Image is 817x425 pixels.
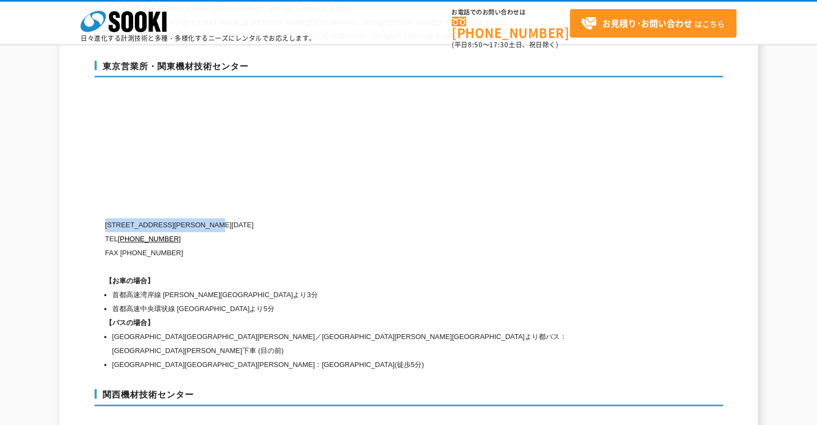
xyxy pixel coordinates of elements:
[452,40,558,49] span: (平日 ～ 土日、祝日除く)
[105,232,621,246] p: TEL
[112,302,621,316] li: 首都高速中央環状線 [GEOGRAPHIC_DATA]より5分
[95,61,723,78] h3: 東京営業所・関東機材技術センター
[105,274,621,288] h1: 【お車の場合】
[452,9,570,16] span: お電話でのお問い合わせは
[118,235,180,243] a: [PHONE_NUMBER]
[112,288,621,302] li: 首都高速湾岸線 [PERSON_NAME][GEOGRAPHIC_DATA]より3分
[602,17,692,30] strong: お見積り･お問い合わせ
[105,218,621,232] p: [STREET_ADDRESS][PERSON_NAME][DATE]
[105,246,621,260] p: FAX [PHONE_NUMBER]
[112,358,621,372] li: [GEOGRAPHIC_DATA][GEOGRAPHIC_DATA][PERSON_NAME]：[GEOGRAPHIC_DATA](徒歩5分)
[570,9,736,38] a: お見積り･お問い合わせはこちら
[112,330,621,358] li: [GEOGRAPHIC_DATA][GEOGRAPHIC_DATA][PERSON_NAME]／[GEOGRAPHIC_DATA][PERSON_NAME][GEOGRAPHIC_DATA]より...
[452,17,570,39] a: [PHONE_NUMBER]
[468,40,483,49] span: 8:50
[489,40,509,49] span: 17:30
[105,316,621,330] h1: 【バスの場合】
[581,16,725,32] span: はこちら
[81,35,316,41] p: 日々進化する計測技術と多種・多様化するニーズにレンタルでお応えします。
[95,389,723,406] h3: 関西機材技術センター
